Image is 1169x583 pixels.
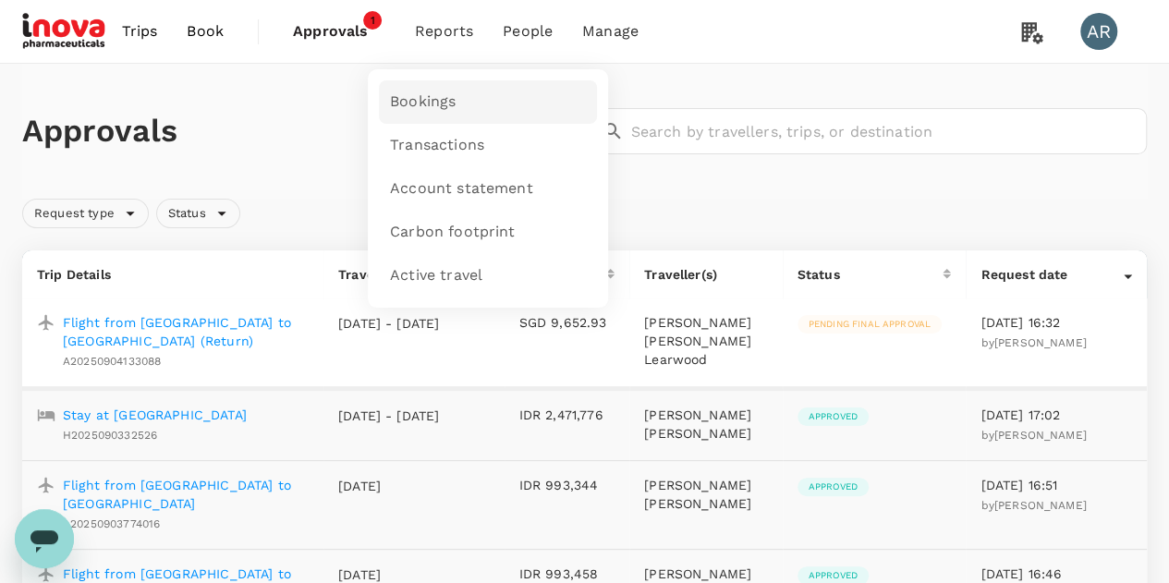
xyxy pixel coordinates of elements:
span: [PERSON_NAME] [994,499,1087,512]
span: Request type [23,205,126,223]
h1: Approvals [22,112,581,151]
span: Approved [798,480,869,493]
span: Reports [415,20,473,43]
div: Status [156,199,240,228]
span: Pending final approval [798,318,942,331]
input: Search by travellers, trips, or destination [631,108,1148,154]
p: IDR 2,471,776 [519,406,615,424]
a: Account statement [379,167,597,211]
p: [PERSON_NAME] [PERSON_NAME] [644,406,768,443]
a: Active travel [379,254,597,298]
p: [PERSON_NAME] [PERSON_NAME] [644,476,768,513]
p: Traveller(s) [644,265,768,284]
p: [DATE] - [DATE] [338,407,440,425]
a: Stay at [GEOGRAPHIC_DATA] [63,406,247,424]
span: Transactions [390,135,484,156]
img: iNova Pharmaceuticals [22,11,107,52]
span: Book [187,20,224,43]
span: by [980,429,1086,442]
span: Approved [798,410,869,423]
span: A20250903774016 [63,517,160,530]
a: Transactions [379,124,597,167]
p: [DATE] [338,477,440,495]
div: Travel date [338,265,481,284]
span: H2025090332526 [63,429,157,442]
div: Status [798,265,944,284]
span: A20250904133088 [63,355,161,368]
p: [PERSON_NAME] [PERSON_NAME] Learwood [644,313,768,369]
span: by [980,499,1086,512]
p: [DATE] 16:46 [980,565,1132,583]
p: [DATE] 16:51 [980,476,1132,494]
span: People [503,20,553,43]
a: Carbon footprint [379,211,597,254]
span: Active travel [390,265,482,286]
span: Trips [122,20,158,43]
p: [DATE] 16:32 [980,313,1132,332]
p: IDR 993,344 [519,476,615,494]
p: [DATE] 17:02 [980,406,1132,424]
div: AR [1080,13,1117,50]
iframe: Button to launch messaging window [15,509,74,568]
p: [DATE] - [DATE] [338,314,440,333]
span: Bookings [390,91,456,113]
span: [PERSON_NAME] [994,429,1087,442]
div: Request date [980,265,1124,284]
p: Trip Details [37,265,309,284]
span: Manage [582,20,639,43]
span: [PERSON_NAME] [994,336,1087,349]
span: 1 [363,11,382,30]
span: Status [157,205,217,223]
span: Approved [798,569,869,582]
span: by [980,336,1086,349]
a: Bookings [379,80,597,124]
div: Request type [22,199,149,228]
a: Flight from [GEOGRAPHIC_DATA] to [GEOGRAPHIC_DATA] [63,476,309,513]
span: Account statement [390,178,533,200]
p: IDR 993,458 [519,565,615,583]
span: Carbon footprint [390,222,515,243]
p: SGD 9,652.93 [519,313,615,332]
a: Flight from [GEOGRAPHIC_DATA] to [GEOGRAPHIC_DATA] (Return) [63,313,309,350]
span: Approvals [293,20,385,43]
